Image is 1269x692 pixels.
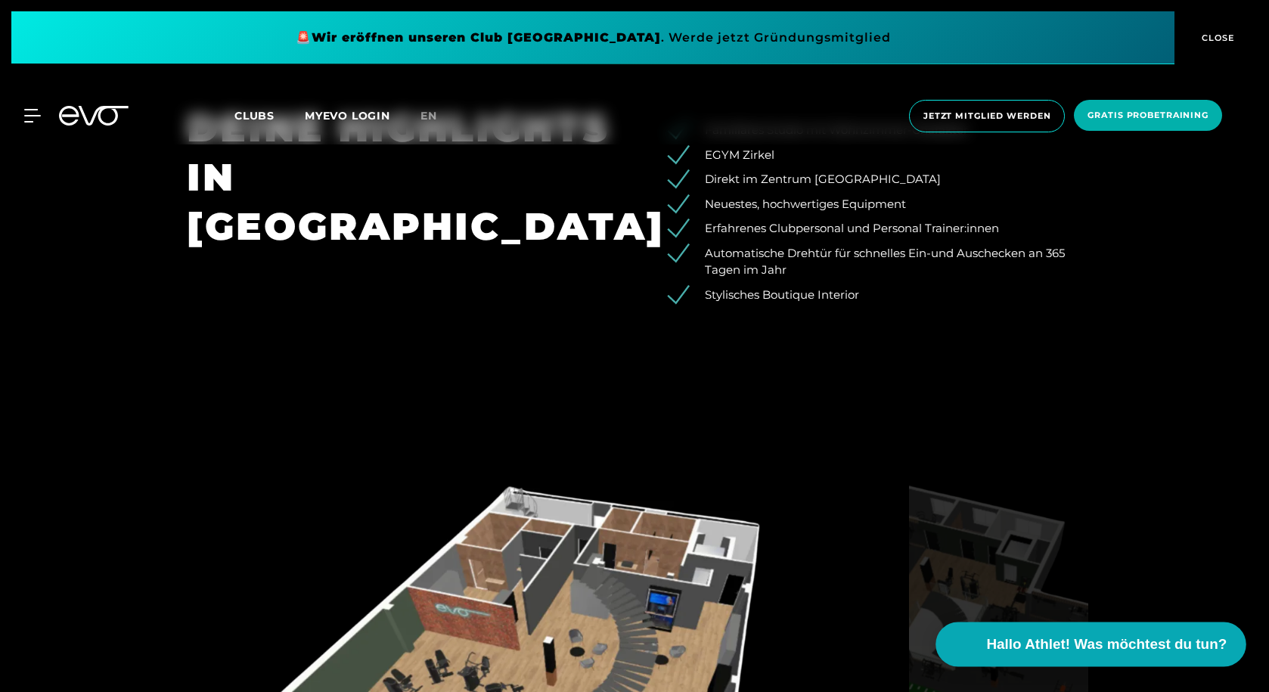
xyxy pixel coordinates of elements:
h1: DEINE HIGHLIGHTS IN [GEOGRAPHIC_DATA] [187,104,613,251]
a: en [420,107,455,125]
li: Stylisches Boutique Interior [678,287,1082,304]
button: CLOSE [1174,11,1258,64]
a: Clubs [234,108,305,123]
li: Erfahrenes Clubpersonal und Personal Trainer:innen [678,220,1082,237]
span: Hallo Athlet! Was möchtest du tun? [987,634,1227,655]
li: Direkt im Zentrum [GEOGRAPHIC_DATA] [678,171,1082,188]
a: Jetzt Mitglied werden [904,100,1069,132]
span: Jetzt Mitglied werden [923,110,1050,123]
li: Neuestes, hochwertiges Equipment [678,196,1082,213]
span: Clubs [234,109,275,123]
button: Hallo Athlet! Was möchtest du tun? [936,622,1246,667]
span: CLOSE [1198,31,1235,45]
li: EGYM Zirkel [678,147,1082,164]
a: Gratis Probetraining [1069,100,1227,132]
span: en [420,109,437,123]
a: MYEVO LOGIN [305,109,390,123]
li: Automatische Drehtür für schnelles Ein-und Auschecken an 365 Tagen im Jahr [678,245,1082,279]
span: Gratis Probetraining [1087,109,1208,122]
